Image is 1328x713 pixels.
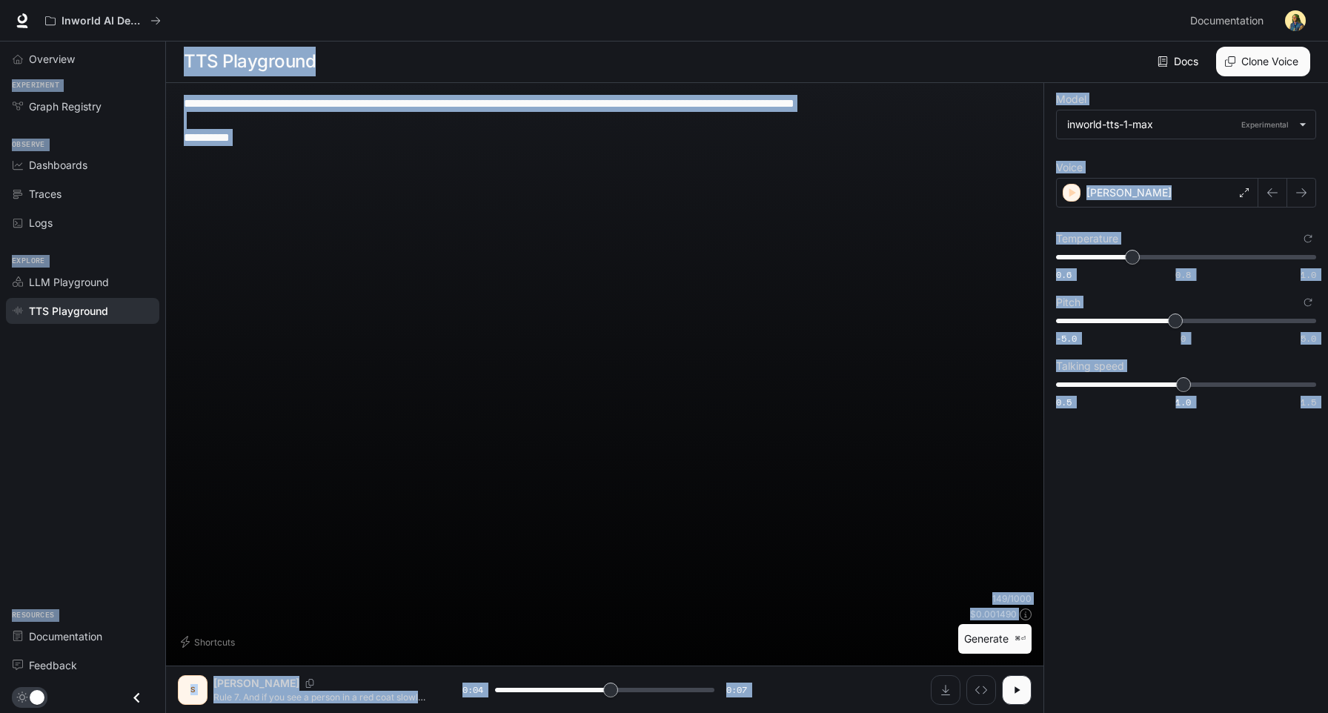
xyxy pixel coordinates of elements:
[1056,233,1118,244] p: Temperature
[62,15,145,27] p: Inworld AI Demos
[29,629,102,644] span: Documentation
[29,186,62,202] span: Traces
[6,181,159,207] a: Traces
[1056,332,1077,345] span: -5.0
[1301,268,1316,281] span: 1.0
[1056,297,1080,308] p: Pitch
[29,99,102,114] span: Graph Registry
[1056,162,1083,173] p: Voice
[966,675,996,705] button: Inspect
[1181,332,1186,345] span: 0
[184,47,316,76] h1: TTS Playground
[6,623,159,649] a: Documentation
[1175,268,1191,281] span: 0.8
[29,657,77,673] span: Feedback
[30,689,44,705] span: Dark mode toggle
[1238,118,1292,131] p: Experimental
[299,679,320,688] button: Copy Voice ID
[6,152,159,178] a: Dashboards
[1300,294,1316,311] button: Reset to default
[1216,47,1310,76] button: Clone Voice
[1175,396,1191,408] span: 1.0
[6,93,159,119] a: Graph Registry
[1056,268,1072,281] span: 0.6
[462,683,483,697] span: 0:04
[1155,47,1204,76] a: Docs
[6,652,159,678] a: Feedback
[178,630,241,654] button: Shortcuts
[958,624,1032,654] button: Generate⌘⏎
[1067,117,1292,132] div: inworld-tts-1-max
[1184,6,1275,36] a: Documentation
[970,608,1017,620] p: $ 0.001490
[1015,634,1026,643] p: ⌘⏎
[1056,396,1072,408] span: 0.5
[213,691,427,703] p: Rule 7. And if you see a person in a red coat slowly turning to face you, leave the kitchen in si...
[1056,94,1086,105] p: Model
[1281,6,1310,36] button: User avatar
[1301,396,1316,408] span: 1.5
[29,274,109,290] span: LLM Playground
[29,303,108,319] span: TTS Playground
[29,157,87,173] span: Dashboards
[29,215,53,231] span: Logs
[1057,110,1315,139] div: inworld-tts-1-maxExperimental
[1086,185,1172,200] p: [PERSON_NAME]
[931,675,960,705] button: Download audio
[1301,332,1316,345] span: 5.0
[39,6,167,36] button: All workspaces
[992,592,1032,605] p: 149 / 1000
[120,683,153,713] button: Close drawer
[29,51,75,67] span: Overview
[6,269,159,295] a: LLM Playground
[726,683,747,697] span: 0:07
[213,676,299,691] p: [PERSON_NAME]
[1056,361,1124,371] p: Talking speed
[6,210,159,236] a: Logs
[1300,231,1316,247] button: Reset to default
[6,298,159,324] a: TTS Playground
[1285,10,1306,31] img: User avatar
[181,678,205,702] div: S
[6,46,159,72] a: Overview
[1190,12,1264,30] span: Documentation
